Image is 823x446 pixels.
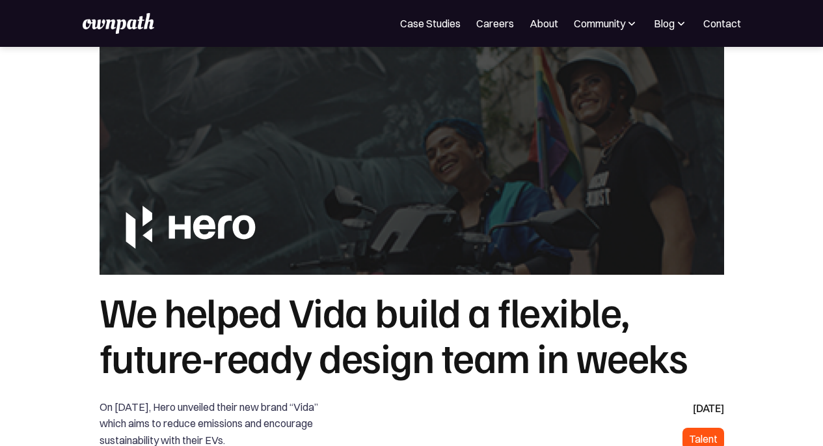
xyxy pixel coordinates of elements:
a: About [530,16,558,31]
div: Blog [654,16,675,31]
div: Community [574,16,638,31]
a: Contact [703,16,741,31]
a: Case Studies [400,16,461,31]
div: Blog [654,16,688,31]
h1: We helped Vida build a flexible, future-ready design team in weeks [100,288,724,380]
div: Community [574,16,625,31]
div: [DATE] [693,399,724,417]
a: Careers [476,16,514,31]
